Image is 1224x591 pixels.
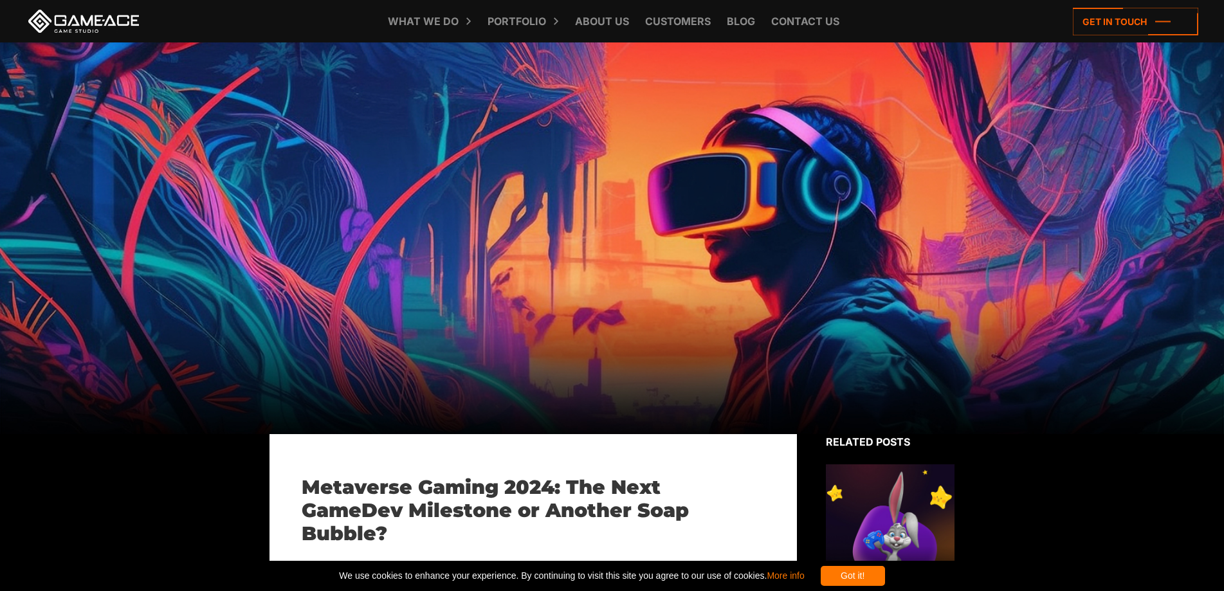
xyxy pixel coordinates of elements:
[826,434,955,450] div: Related posts
[1073,8,1198,35] a: Get in touch
[302,476,765,545] h1: Metaverse Gaming 2024: The Next GameDev Milestone or Another Soap Bubble?
[767,570,804,581] a: More info
[821,566,885,586] div: Got it!
[339,566,804,586] span: We use cookies to enhance your experience. By continuing to visit this site you agree to our use ...
[826,464,955,580] img: Related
